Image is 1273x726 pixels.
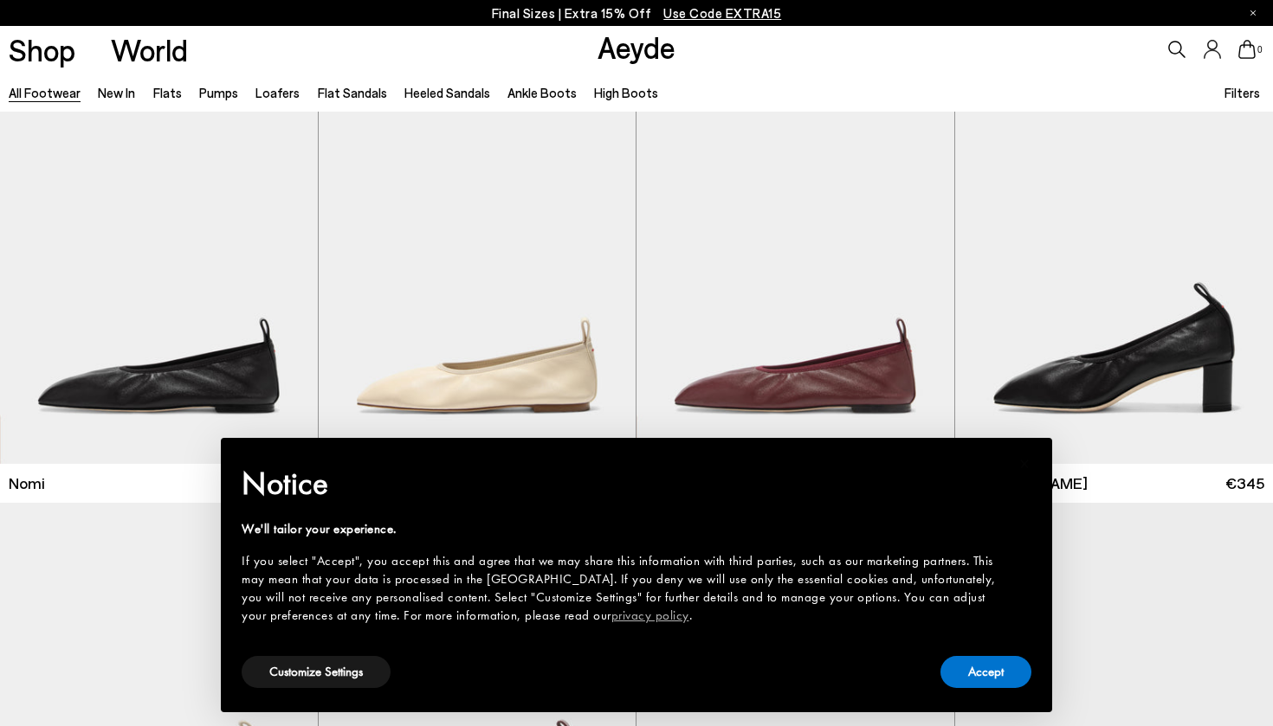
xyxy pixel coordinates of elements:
div: If you select "Accept", you accept this and agree that we may share this information with third p... [242,552,1004,625]
button: Close this notice [1004,443,1045,485]
span: × [1019,450,1031,477]
button: Customize Settings [242,656,391,688]
h2: Notice [242,461,1004,506]
button: Accept [940,656,1031,688]
div: We'll tailor your experience. [242,520,1004,538]
a: privacy policy [611,607,689,624]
